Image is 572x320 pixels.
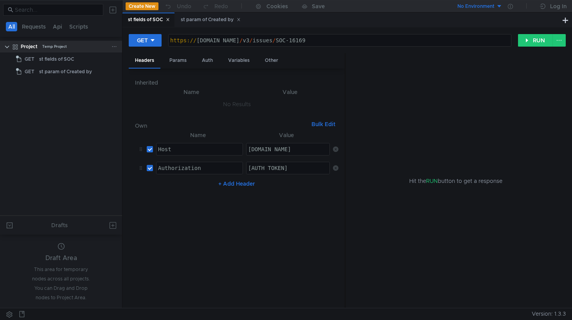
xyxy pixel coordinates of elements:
th: Name [153,130,243,140]
input: Search... [15,5,99,14]
div: Auth [196,53,219,68]
div: Save [312,4,325,9]
h6: Inherited [135,78,338,87]
span: GET [25,66,34,78]
span: GET [25,53,34,65]
th: Value [243,130,330,140]
span: Version: 1.3.3 [532,308,566,320]
button: Bulk Edit [308,119,338,129]
button: Create New [126,2,158,10]
th: Name [141,87,242,97]
div: st fields of SOC [39,53,74,65]
div: Drafts [51,221,68,230]
div: GET [137,36,148,45]
div: Other [259,53,284,68]
div: st param of Created by [181,16,241,24]
th: Value [242,87,338,97]
button: All [6,22,17,31]
div: Undo [177,2,191,11]
div: Variables [222,53,256,68]
div: st fields of SOC [128,16,170,24]
h6: Own [135,121,308,130]
nz-embed-empty: No Results [223,101,251,108]
button: Scripts [67,22,90,31]
button: RUN [518,34,553,47]
button: Redo [197,0,234,12]
div: No Environment [457,3,495,10]
div: Project [21,41,38,52]
div: Headers [129,53,160,69]
div: Params [163,53,193,68]
div: st param of Created by [39,66,92,78]
div: Cookies [266,2,288,11]
div: Log In [550,2,567,11]
button: + Add Header [215,179,258,188]
div: Temp Project [42,41,67,52]
div: Redo [214,2,228,11]
span: RUN [426,177,438,184]
button: Undo [158,0,197,12]
button: Requests [20,22,48,31]
span: Hit the button to get a response [409,177,502,185]
button: Api [50,22,65,31]
button: GET [129,34,162,47]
